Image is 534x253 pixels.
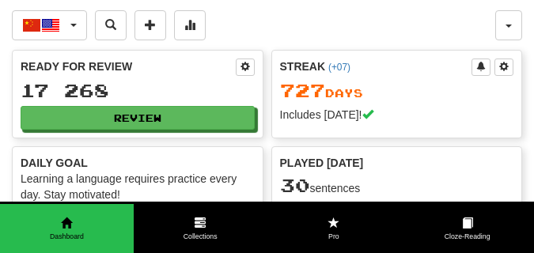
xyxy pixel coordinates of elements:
[400,232,534,242] span: Cloze-Reading
[21,155,255,171] div: Daily Goal
[21,106,255,130] button: Review
[174,10,206,40] button: More stats
[21,171,255,202] div: Learning a language requires practice every day. Stay motivated!
[134,232,267,242] span: Collections
[267,232,401,242] span: Pro
[280,155,364,171] span: Played [DATE]
[280,107,514,123] div: Includes [DATE]!
[95,10,127,40] button: Search sentences
[21,81,255,100] div: 17 268
[280,79,325,101] span: 727
[280,176,514,196] div: sentences
[328,62,350,73] a: (+07)
[21,59,236,74] div: Ready for Review
[280,59,472,74] div: Streak
[134,10,166,40] button: Add sentence to collection
[280,174,310,196] span: 30
[280,81,514,101] div: Day s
